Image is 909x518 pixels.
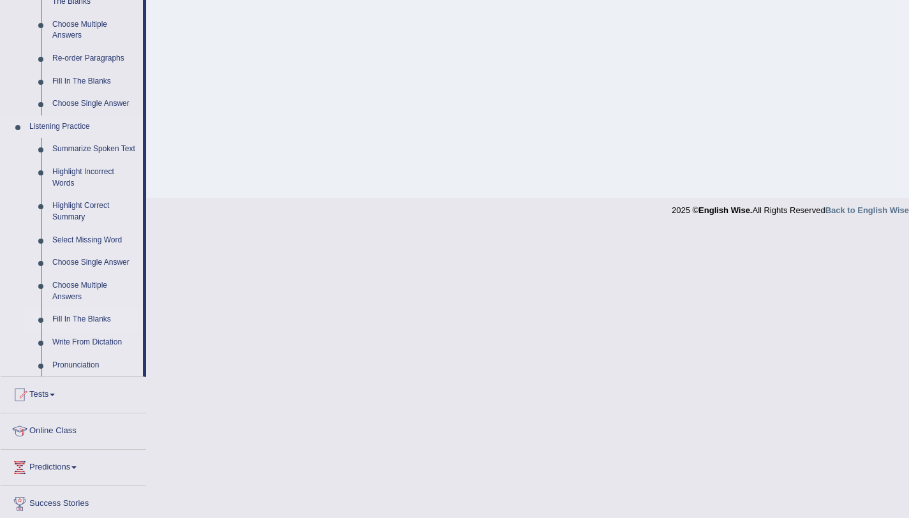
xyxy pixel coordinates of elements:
[47,354,143,377] a: Pronunciation
[47,195,143,228] a: Highlight Correct Summary
[1,377,146,409] a: Tests
[47,331,143,354] a: Write From Dictation
[47,229,143,252] a: Select Missing Word
[1,486,146,518] a: Success Stories
[24,115,143,138] a: Listening Practice
[672,198,909,216] div: 2025 © All Rights Reserved
[47,251,143,274] a: Choose Single Answer
[47,93,143,115] a: Choose Single Answer
[47,161,143,195] a: Highlight Incorrect Words
[1,450,146,482] a: Predictions
[47,138,143,161] a: Summarize Spoken Text
[47,308,143,331] a: Fill In The Blanks
[825,205,909,215] a: Back to English Wise
[47,47,143,70] a: Re-order Paragraphs
[1,413,146,445] a: Online Class
[47,274,143,308] a: Choose Multiple Answers
[47,13,143,47] a: Choose Multiple Answers
[47,70,143,93] a: Fill In The Blanks
[698,205,752,215] strong: English Wise.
